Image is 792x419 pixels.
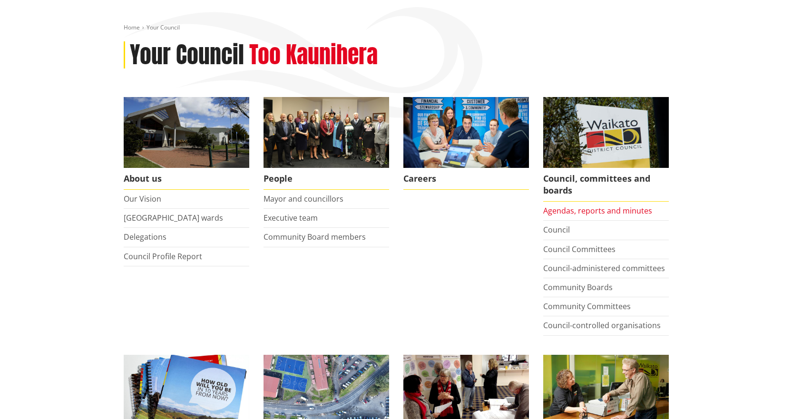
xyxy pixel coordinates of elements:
[124,232,166,242] a: Delegations
[124,251,202,262] a: Council Profile Report
[124,194,161,204] a: Our Vision
[124,213,223,223] a: [GEOGRAPHIC_DATA] wards
[403,97,529,190] a: Careers
[147,23,180,31] span: Your Council
[543,244,616,254] a: Council Committees
[264,194,343,204] a: Mayor and councillors
[124,23,140,31] a: Home
[543,263,665,273] a: Council-administered committees
[264,213,318,223] a: Executive team
[543,97,669,168] img: Waikato-District-Council-sign
[543,320,661,331] a: Council-controlled organisations
[403,97,529,168] img: Office staff in meeting - Career page
[543,282,613,292] a: Community Boards
[124,97,249,190] a: WDC Building 0015 About us
[264,97,389,190] a: 2022 Council People
[543,301,631,312] a: Community Committees
[249,41,378,69] h2: Too Kaunihera
[124,24,669,32] nav: breadcrumb
[543,97,669,202] a: Waikato-District-Council-sign Council, committees and boards
[264,168,389,190] span: People
[124,97,249,168] img: WDC Building 0015
[403,168,529,190] span: Careers
[748,379,782,413] iframe: Messenger Launcher
[264,232,366,242] a: Community Board members
[124,168,249,190] span: About us
[130,41,244,69] h1: Your Council
[264,97,389,168] img: 2022 Council
[543,205,652,216] a: Agendas, reports and minutes
[543,168,669,202] span: Council, committees and boards
[543,224,570,235] a: Council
